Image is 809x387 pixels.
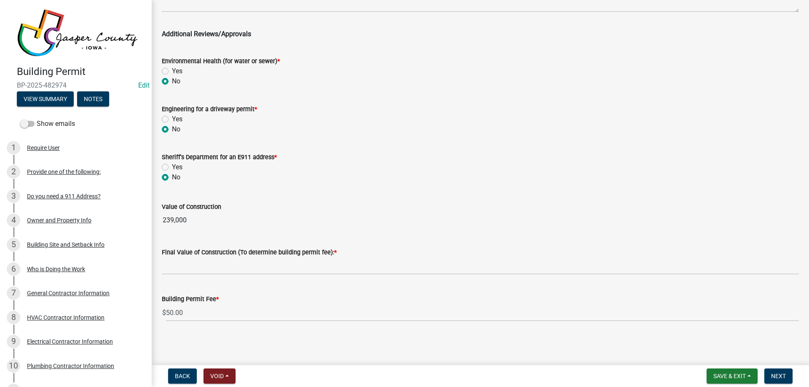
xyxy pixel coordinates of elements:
div: 9 [7,335,20,348]
span: Next [771,373,786,379]
div: 8 [7,311,20,324]
div: Require User [27,145,60,151]
label: Yes [172,66,182,76]
label: No [172,124,180,134]
span: Void [210,373,224,379]
span: Additional Reviews/Approvals [162,30,251,38]
div: Do you need a 911 Address? [27,193,101,199]
a: Edit [138,81,150,89]
div: Plumbing Contractor Information [27,363,114,369]
wm-modal-confirm: Edit Application Number [138,81,150,89]
label: Yes [172,162,182,172]
div: 2 [7,165,20,179]
div: Building Site and Setback Info [27,242,104,248]
span: BP-2025-482974 [17,81,135,89]
button: Notes [77,91,109,107]
label: Final Value of Construction (To determine building permit fee): [162,250,337,256]
div: Owner and Property Info [27,217,91,223]
label: Value of Construction [162,204,221,210]
label: Show emails [20,119,75,129]
div: HVAC Contractor Information [27,315,104,320]
span: Back [175,373,190,379]
label: No [172,172,180,182]
button: Back [168,368,197,384]
label: Environmental Health (for water or sewer) [162,59,280,64]
h4: Building Permit [17,66,145,78]
img: Jasper County, Iowa [17,9,138,57]
div: 5 [7,238,20,251]
div: General Contractor Information [27,290,110,296]
button: Void [204,368,236,384]
div: 6 [7,262,20,276]
div: 3 [7,189,20,203]
wm-modal-confirm: Summary [17,96,74,103]
div: 1 [7,141,20,155]
div: 4 [7,214,20,227]
span: Save & Exit [713,373,746,379]
button: View Summary [17,91,74,107]
label: No [172,76,180,86]
label: Engineering for a driveway permit [162,107,257,112]
label: Building Permit Fee [162,296,219,302]
div: Who is Doing the Work [27,266,85,272]
span: $ [162,304,166,321]
div: 10 [7,359,20,373]
button: Next [764,368,793,384]
wm-modal-confirm: Notes [77,96,109,103]
label: Yes [172,114,182,124]
div: Electrical Contractor Information [27,339,113,344]
div: 7 [7,286,20,300]
div: Provide one of the following: [27,169,101,175]
label: Sheriff's Department for an E911 address [162,155,277,160]
button: Save & Exit [707,368,758,384]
